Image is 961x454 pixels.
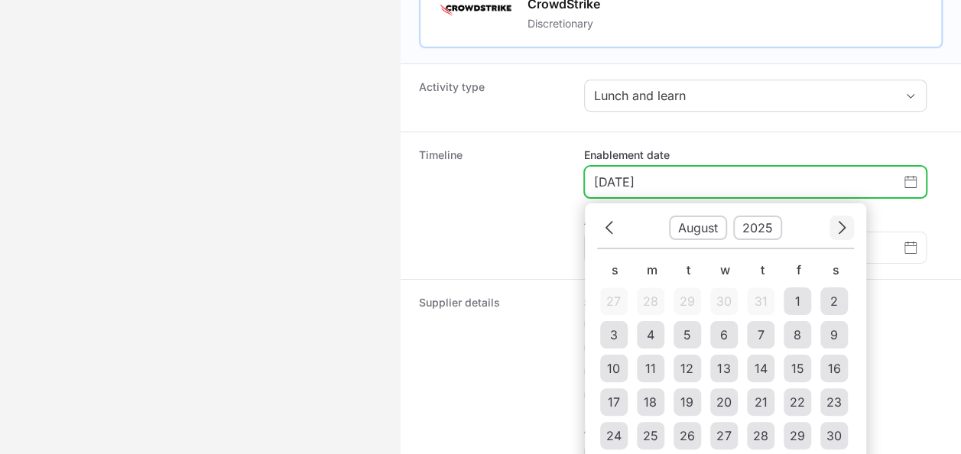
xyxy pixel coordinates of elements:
div: 2 [830,292,838,310]
td: August 5, 2025 [674,321,701,349]
div: 13 [717,359,730,378]
th: Monday [638,260,666,280]
div: 17 [608,393,620,411]
td: August 9, 2025 [820,321,848,349]
div: 20 [716,393,732,411]
div: 26 [680,426,695,445]
div: 14 [754,359,767,378]
td: August 27, 2025 [710,422,738,449]
button: Lunch and learn [585,80,926,111]
div: 31 [754,292,767,310]
button: August [669,216,727,240]
div: 8 [794,326,801,344]
td: July 29, 2025 [674,287,701,315]
label: Activity start date [584,213,677,229]
td: August 14, 2025 [747,355,774,382]
div: 28 [643,292,658,310]
div: 15 [791,359,804,378]
td: August 6, 2025 [710,321,738,349]
legend: Supported Product Line [584,295,705,310]
td: August 3, 2025 [600,321,628,349]
div: 7 [757,326,764,344]
div: 29 [680,292,695,310]
td: August 18, 2025 [637,388,664,416]
div: 1 [794,292,800,310]
div: Choose date [904,238,917,257]
td: July 30, 2025 [710,287,738,315]
div: 18 [644,393,657,411]
td: July 28, 2025 [637,287,664,315]
td: August 8, 2025 [784,321,811,349]
td: August 11, 2025 [637,355,664,382]
td: August 21, 2025 [747,388,774,416]
td: August 16, 2025 [820,355,848,382]
td: August 28, 2025 [747,422,774,449]
td: August 2, 2025 [820,287,848,315]
td: August 25, 2025 [637,422,664,449]
div: Choose date [904,173,917,191]
dt: Activity type [419,79,566,116]
div: 28 [753,426,768,445]
div: 3 [610,326,618,344]
th: Saturday [822,260,849,280]
td: August 22, 2025 [784,388,811,416]
td: August 19, 2025 [674,388,701,416]
td: August 20, 2025 [710,388,738,416]
dt: Timeline [419,148,566,264]
div: 10 [607,359,620,378]
label: Enablement date [584,148,670,163]
td: August 23, 2025 [820,388,848,416]
th: Wednesday [712,260,739,280]
div: 4 [647,326,654,344]
div: 11 [645,359,656,378]
div: Lunch and learn [594,86,895,105]
div: 5 [683,326,691,344]
div: 6 [720,326,728,344]
th: Sunday [602,260,629,280]
td: August 10, 2025 [600,355,628,382]
div: 23 [826,393,842,411]
th: Tuesday [675,260,703,280]
div: 19 [680,393,693,411]
td: July 27, 2025 [600,287,628,315]
td: August 15, 2025 [784,355,811,382]
td: August 29, 2025 [784,422,811,449]
p: Discretionary [528,16,600,31]
td: August 12, 2025 [674,355,701,382]
div: 16 [827,359,840,378]
div: 24 [606,426,622,445]
td: August 7, 2025 [747,321,774,349]
td: August 4, 2025 [637,321,664,349]
div: 27 [716,426,731,445]
button: 2025 [733,216,782,240]
div: 30 [826,426,842,445]
div: 22 [790,393,805,411]
th: Thursday [748,260,776,280]
div: 12 [680,359,693,378]
div: 21 [754,393,767,411]
td: August 1, 2025 [784,287,811,315]
td: July 31, 2025 [747,287,774,315]
div: 29 [790,426,805,445]
div: 30 [716,292,732,310]
td: August 24, 2025 [600,422,628,449]
div: 27 [606,292,621,310]
td: August 13, 2025 [710,355,738,382]
td: August 26, 2025 [674,422,701,449]
td: August 17, 2025 [600,388,628,416]
legend: Additional Resources Required [584,422,742,437]
td: August 30, 2025 [820,422,848,449]
th: Friday [785,260,813,280]
div: 25 [643,426,658,445]
div: 9 [830,326,838,344]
